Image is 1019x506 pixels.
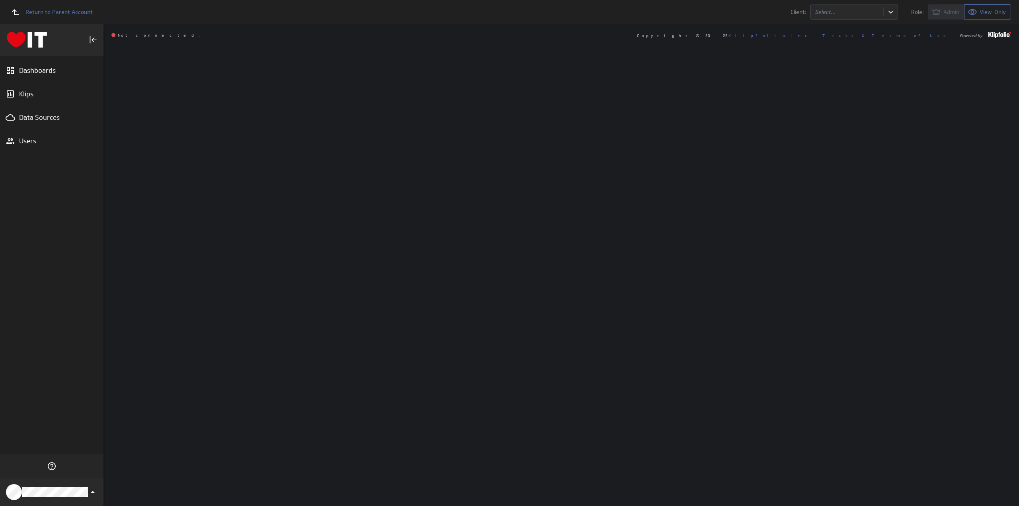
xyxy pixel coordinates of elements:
[19,66,84,75] div: Dashboards
[19,90,84,98] div: Klips
[728,33,814,38] a: Klipfolio Inc.
[822,33,951,38] a: Trust & Terms of Use
[964,4,1011,20] button: View as View-Only
[980,8,1006,16] span: View-Only
[943,8,959,16] span: Admin
[19,113,84,122] div: Data Sources
[6,3,93,21] a: Return to Parent Account
[911,9,924,15] span: Role:
[928,4,964,20] button: View as Admin
[637,33,814,37] span: Copyright © 2025
[45,459,59,473] div: Help
[988,32,1011,38] img: logo-footer.png
[7,32,47,48] div: Go to Dashboards
[960,33,982,37] span: Powered by
[86,33,100,47] div: Collapse
[111,33,200,38] span: Not connected.
[7,32,47,48] img: Klipfolio logo
[815,9,880,15] div: Select...
[25,9,93,15] span: Return to Parent Account
[791,9,806,15] span: Client:
[19,137,84,145] div: Users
